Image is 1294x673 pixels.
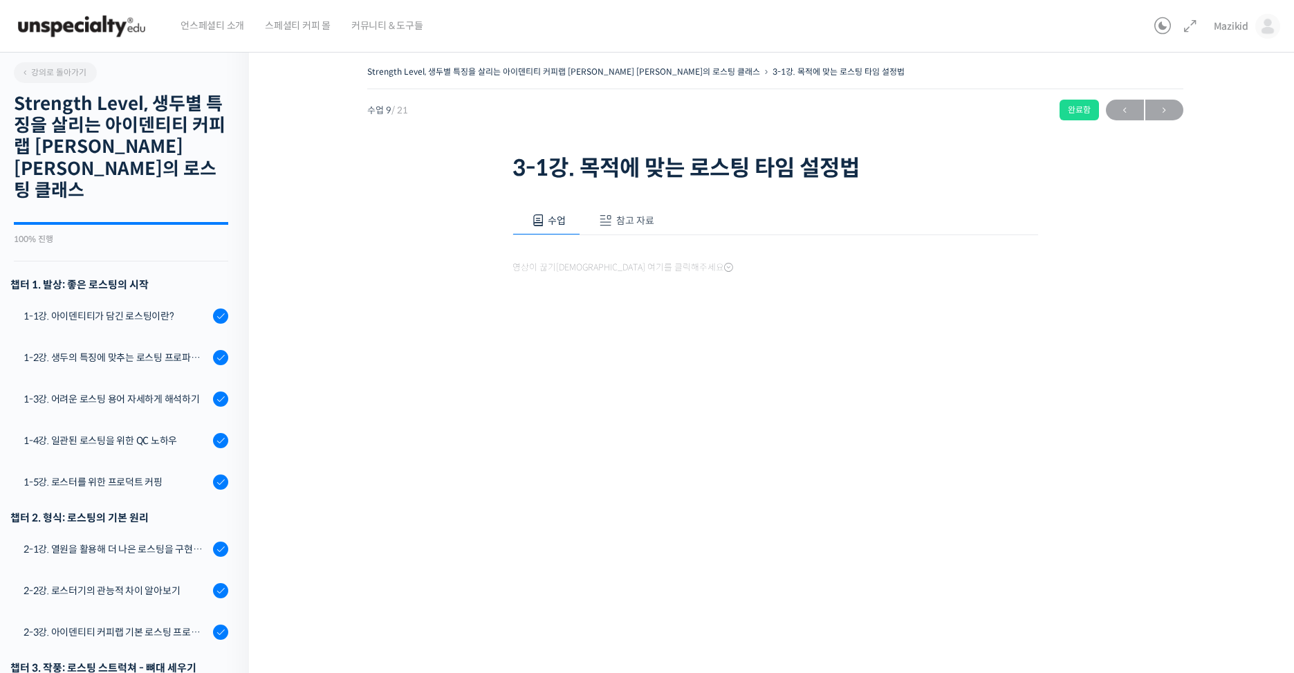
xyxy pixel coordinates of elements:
div: 1-1강. 아이덴티티가 담긴 로스팅이란? [24,308,209,324]
span: Mazikid [1214,20,1248,33]
div: 완료함 [1060,100,1099,120]
span: 수업 9 [367,106,408,115]
span: 수업 [548,214,566,227]
div: 1-3강. 어려운 로스팅 용어 자세하게 해석하기 [24,391,209,407]
div: 1-5강. 로스터를 위한 프로덕트 커핑 [24,474,209,490]
div: 챕터 2. 형식: 로스팅의 기본 원리 [10,508,228,527]
div: 100% 진행 [14,235,228,243]
a: 강의로 돌아가기 [14,62,97,83]
div: 1-4강. 일관된 로스팅을 위한 QC 노하우 [24,433,209,448]
a: ←이전 [1106,100,1144,120]
span: 참고 자료 [616,214,654,227]
span: ← [1106,101,1144,120]
span: / 21 [391,104,408,116]
h3: 챕터 1. 발상: 좋은 로스팅의 시작 [10,275,228,294]
h2: Strength Level, 생두별 특징을 살리는 아이덴티티 커피랩 [PERSON_NAME] [PERSON_NAME]의 로스팅 클래스 [14,93,228,201]
a: 다음→ [1145,100,1183,120]
div: 1-2강. 생두의 특징에 맞추는 로스팅 프로파일 'Stength Level' [24,350,209,365]
h1: 3-1강. 목적에 맞는 로스팅 타임 설정법 [512,155,1038,181]
span: 강의로 돌아가기 [21,67,86,77]
span: 영상이 끊기[DEMOGRAPHIC_DATA] 여기를 클릭해주세요 [512,262,733,273]
div: 2-2강. 로스터기의 관능적 차이 알아보기 [24,583,209,598]
a: Strength Level, 생두별 특징을 살리는 아이덴티티 커피랩 [PERSON_NAME] [PERSON_NAME]의 로스팅 클래스 [367,66,760,77]
span: → [1145,101,1183,120]
div: 2-3강. 아이덴티티 커피랩 기본 로스팅 프로파일 세팅 [24,625,209,640]
div: 2-1강. 열원을 활용해 더 나은 로스팅을 구현하는 방법 [24,542,209,557]
a: 3-1강. 목적에 맞는 로스팅 타임 설정법 [773,66,905,77]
